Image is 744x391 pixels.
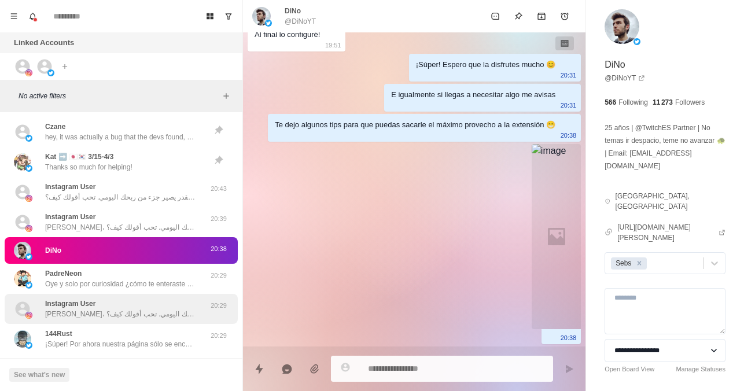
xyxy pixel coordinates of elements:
p: DiNo [45,245,61,256]
button: Add reminder [553,5,576,28]
img: picture [14,270,31,287]
div: Al final lo configuré! [255,28,320,41]
div: Te dejo algunos tips para que puedas sacarle el máximo provecho a la extensión 😁 [275,119,555,131]
img: picture [25,253,32,260]
p: 20:29 [204,331,233,341]
p: Followers [675,97,705,108]
p: Oye y solo por curiosidad ¿cómo te enteraste de [PERSON_NAME]? [45,279,196,289]
img: picture [633,38,640,45]
p: [PERSON_NAME]، تتخيّل لو كل رسالة في شاتك تتحول لدخل إضافي بدل ما تختفي؟ 💸 الفكرة بسيطة… الشات نف... [45,309,196,319]
button: Send message [558,357,581,381]
p: 11 273 [653,97,673,108]
a: Open Board View [605,364,654,374]
p: [PERSON_NAME]، تتخيّل لو كل رسالة في شاتك تتحول لدخل إضافي بدل ما تختفي؟ 💸 الفكرة بسيطة… الشات نف... [45,222,196,233]
p: 19:51 [325,39,341,51]
img: picture [25,135,32,142]
p: 20:43 [204,184,233,194]
img: picture [265,20,272,27]
p: DiNo [605,58,625,72]
p: 566 [605,97,616,108]
p: @DiNoYT [285,16,316,27]
button: Quick replies [248,357,271,381]
button: Board View [201,7,219,25]
img: picture [25,225,32,232]
img: picture [25,282,32,289]
p: Instagram User [45,298,95,309]
button: Reply with AI [275,357,299,381]
p: Linked Accounts [14,37,74,49]
button: Add filters [219,89,233,103]
button: Add account [58,60,72,73]
img: picture [14,330,31,348]
p: 20:38 [561,129,577,142]
img: picture [25,165,32,172]
img: picture [25,312,32,319]
a: [URL][DOMAIN_NAME][PERSON_NAME] [617,222,725,243]
p: Instagram User [45,182,95,192]
p: 20:31 [561,99,577,112]
img: picture [14,242,31,259]
img: image [532,144,566,158]
p: hey, it was actually a bug that the devs found, they had pushed up a short-term fix while they pa... [45,132,196,142]
p: PadreNeon [45,268,82,279]
p: No active filters [19,91,219,101]
a: @DiNoYT [605,73,645,83]
div: Remove Sebs [633,257,646,270]
img: picture [605,9,639,44]
p: 20:29 [204,271,233,281]
button: Mark as unread [484,5,507,28]
div: Sebs [612,257,633,270]
img: picture [252,7,271,25]
p: ¡Súper! Por ahora nuestra página sólo se encuentra en inglés y es un poco compleja, así que si qu... [45,339,196,349]
img: picture [25,342,32,349]
p: Instagram User [45,212,95,222]
a: Manage Statuses [676,364,725,374]
img: picture [47,69,54,76]
p: DiNo [285,6,301,16]
button: See what's new [9,368,69,382]
p: Thanks so much for helping! [45,162,132,172]
p: 144Rust [45,329,72,339]
p: 20:38 [561,331,577,344]
p: [GEOGRAPHIC_DATA], [GEOGRAPHIC_DATA] [616,191,725,212]
p: 20:29 [204,301,233,311]
div: E igualmente si llegas a necesitar algo me avisas [391,88,555,101]
div: ¡Súper! Espero que la disfrutes mucho 😊 [416,58,555,71]
p: Following [618,97,648,108]
button: Add media [303,357,326,381]
button: Notifications [23,7,42,25]
button: Menu [5,7,23,25]
button: Pin [507,5,530,28]
p: 20:38 [204,244,233,254]
p: 25 años | @TwitchES Partner | No temas ir despacio, teme no avanzar 🐢 | Email: [EMAIL_ADDRESS][DO... [605,121,725,172]
img: picture [25,69,32,76]
p: سلام كرم، تتخيّل لو كل رسالة في شاتك تتحول لدخل إضافي بدل ما تختفي؟ الفكرة بسيطة… الشات نفسه يقدر... [45,192,196,202]
p: Czane [45,121,65,132]
img: picture [14,153,31,171]
img: picture [25,195,32,202]
p: Kat ➡️ 🇯🇵🇰🇷 3/15-4/3 [45,152,113,162]
p: 20:31 [561,69,577,82]
button: Show unread conversations [219,7,238,25]
p: 20:39 [204,214,233,224]
button: Archive [530,5,553,28]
